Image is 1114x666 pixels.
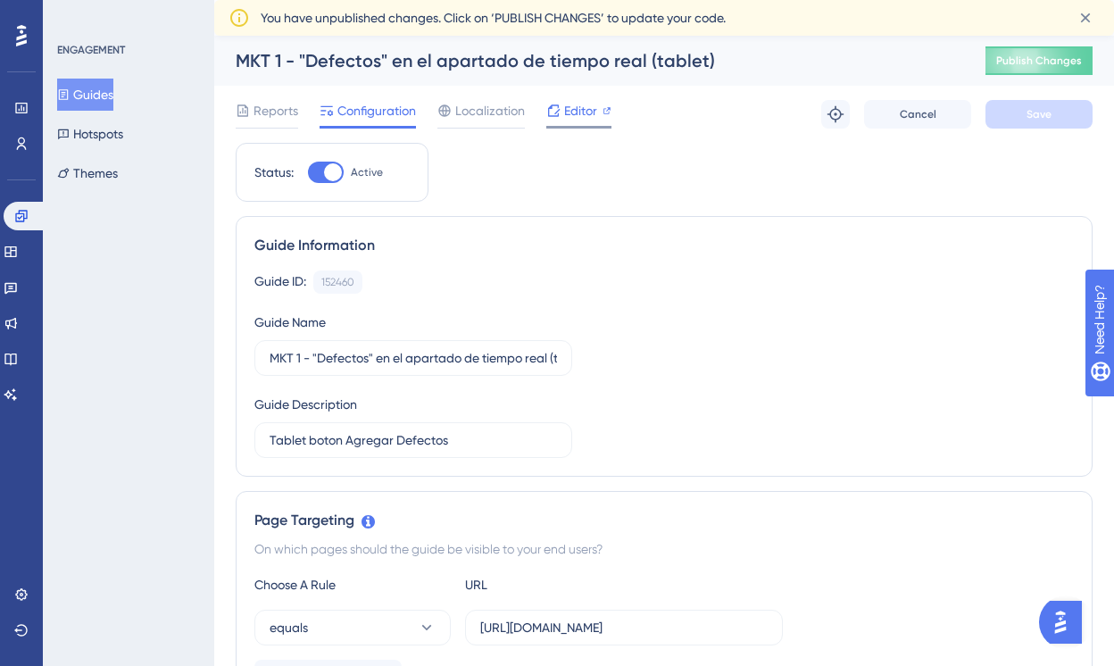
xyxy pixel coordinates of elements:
[57,118,123,150] button: Hotspots
[57,157,118,189] button: Themes
[351,165,383,179] span: Active
[321,275,354,289] div: 152460
[254,100,298,121] span: Reports
[337,100,416,121] span: Configuration
[254,574,451,595] div: Choose A Rule
[254,510,1074,531] div: Page Targeting
[465,574,661,595] div: URL
[254,610,451,645] button: equals
[236,48,941,73] div: MKT 1 - "Defectos" en el apartado de tiempo real (tablet)
[254,235,1074,256] div: Guide Information
[254,162,294,183] div: Status:
[1039,595,1093,649] iframe: UserGuiding AI Assistant Launcher
[1027,107,1052,121] span: Save
[57,43,125,57] div: ENGAGEMENT
[254,312,326,333] div: Guide Name
[270,348,557,368] input: Type your Guide’s Name here
[996,54,1082,68] span: Publish Changes
[254,538,1074,560] div: On which pages should the guide be visible to your end users?
[864,100,971,129] button: Cancel
[480,618,768,637] input: yourwebsite.com/path
[254,271,306,294] div: Guide ID:
[42,4,112,26] span: Need Help?
[254,394,357,415] div: Guide Description
[270,617,308,638] span: equals
[270,430,557,450] input: Type your Guide’s Description here
[57,79,113,111] button: Guides
[564,100,597,121] span: Editor
[455,100,525,121] span: Localization
[985,46,1093,75] button: Publish Changes
[900,107,936,121] span: Cancel
[985,100,1093,129] button: Save
[261,7,726,29] span: You have unpublished changes. Click on ‘PUBLISH CHANGES’ to update your code.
